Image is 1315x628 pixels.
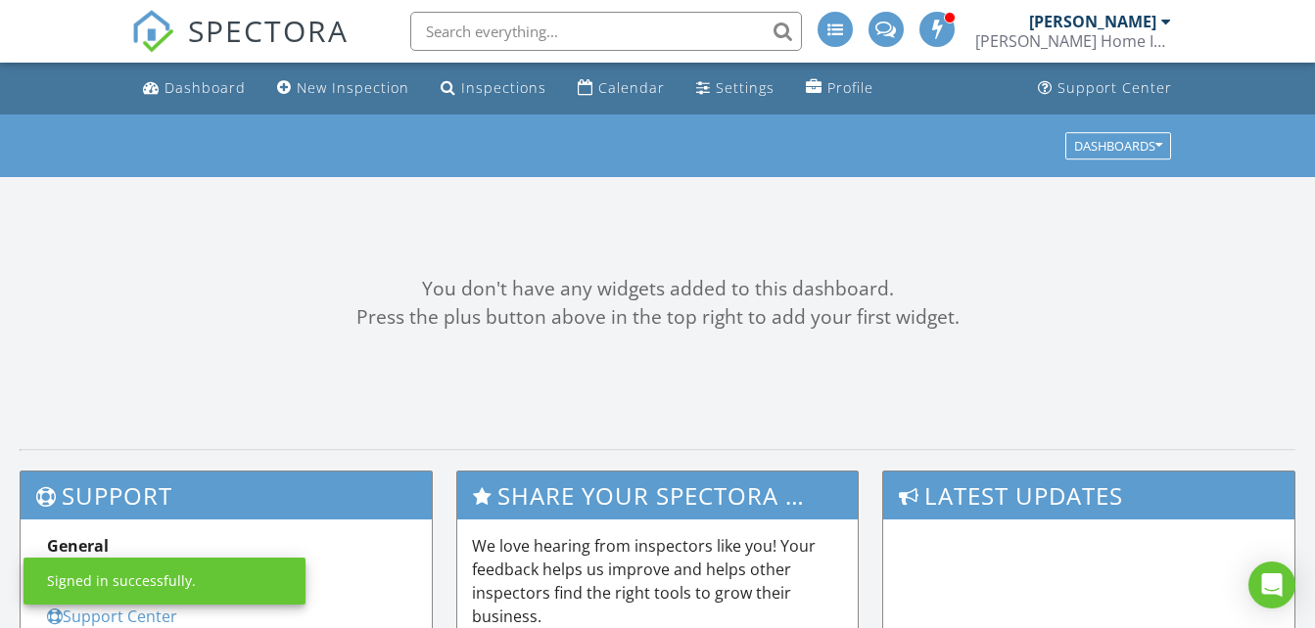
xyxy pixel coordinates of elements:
[716,78,775,97] div: Settings
[131,26,349,67] a: SPECTORA
[457,471,857,519] h3: Share Your Spectora Experience
[1065,132,1171,159] button: Dashboards
[47,571,196,591] div: Signed in successfully.
[20,303,1295,332] div: Press the plus button above in the top right to add your first widget.
[20,275,1295,303] div: You don't have any widgets added to this dashboard.
[297,78,409,97] div: New Inspection
[883,471,1294,519] h3: Latest Updates
[1057,78,1172,97] div: Support Center
[688,70,782,107] a: Settings
[164,78,246,97] div: Dashboard
[570,70,673,107] a: Calendar
[1248,561,1295,608] div: Open Intercom Messenger
[472,534,842,628] p: We love hearing from inspectors like you! Your feedback helps us improve and helps other inspecto...
[21,471,432,519] h3: Support
[131,10,174,53] img: The Best Home Inspection Software - Spectora
[47,535,109,557] strong: General
[1029,12,1156,31] div: [PERSON_NAME]
[798,70,881,107] a: Profile
[135,70,254,107] a: Dashboard
[461,78,546,97] div: Inspections
[1074,139,1162,153] div: Dashboards
[827,78,873,97] div: Profile
[433,70,554,107] a: Inspections
[598,78,665,97] div: Calendar
[188,10,349,51] span: SPECTORA
[47,606,177,627] a: Support Center
[1030,70,1180,107] a: Support Center
[975,31,1171,51] div: Wiemann Home Inspection
[269,70,417,107] a: New Inspection
[410,12,802,51] input: Search everything...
